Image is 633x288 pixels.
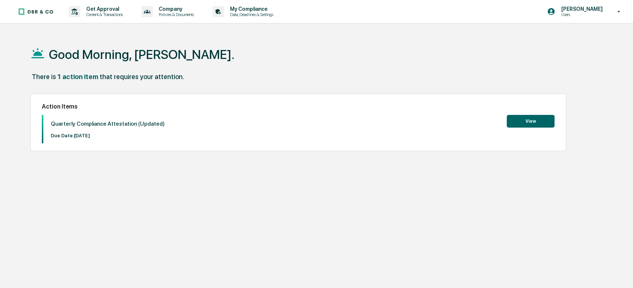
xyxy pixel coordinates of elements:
[80,12,127,17] p: Content & Transactions
[18,8,54,15] img: logo
[555,12,606,17] p: Users
[80,6,127,12] p: Get Approval
[224,12,277,17] p: Data, Deadlines & Settings
[49,47,235,62] h1: Good Morning, [PERSON_NAME].
[42,103,555,110] h2: Action Items
[100,73,184,81] div: that requires your attention.
[51,120,165,127] p: Quarterly Compliance Attestation (Updated)
[153,6,198,12] p: Company
[507,115,555,128] button: View
[58,73,98,81] div: 1 action item
[153,12,198,17] p: Policies & Documents
[507,117,555,124] a: View
[32,73,56,81] div: There is
[224,6,277,12] p: My Compliance
[555,6,606,12] p: [PERSON_NAME]
[51,133,165,138] p: Due Date: [DATE]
